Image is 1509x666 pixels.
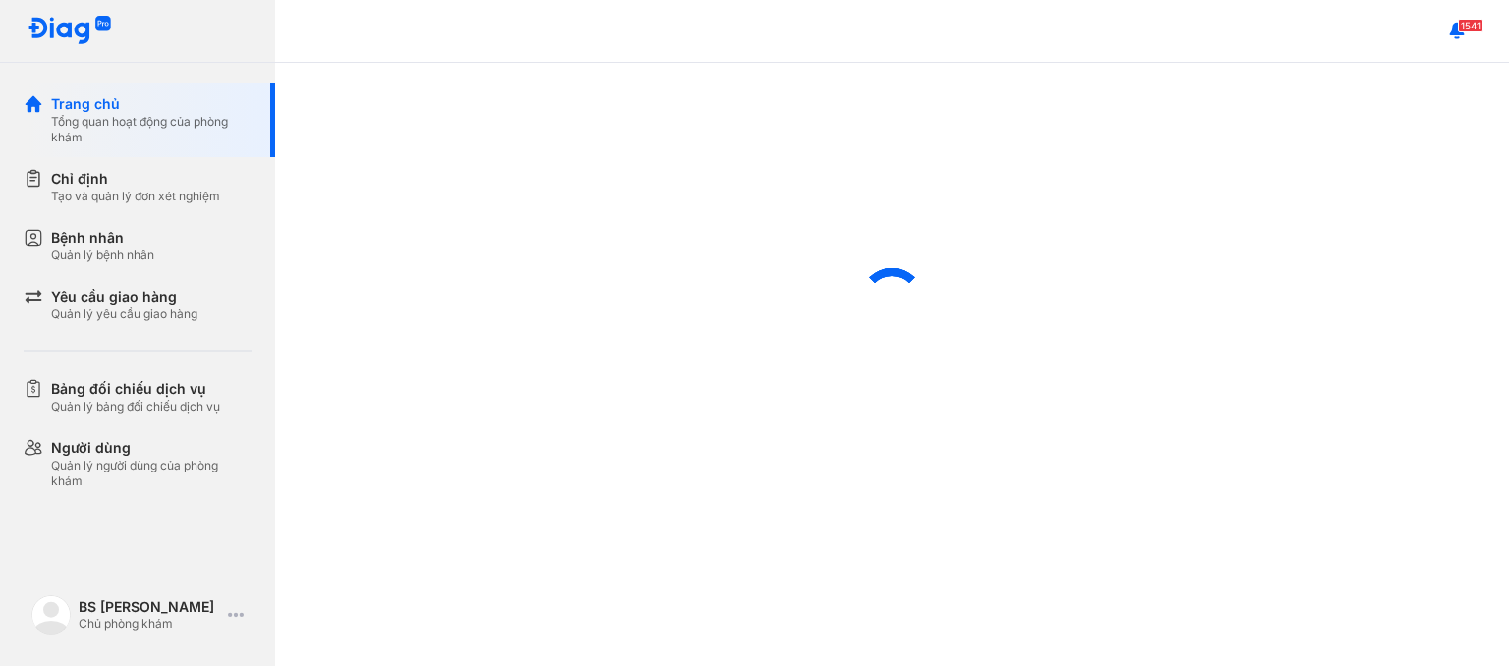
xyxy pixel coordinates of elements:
img: logo [28,16,112,46]
div: Người dùng [51,438,251,458]
img: logo [31,595,71,635]
span: 1541 [1458,19,1483,32]
div: Tạo và quản lý đơn xét nghiệm [51,189,220,204]
div: Quản lý người dùng của phòng khám [51,458,251,489]
div: Bảng đối chiếu dịch vụ [51,379,220,399]
div: Tổng quan hoạt động của phòng khám [51,114,251,145]
div: Quản lý yêu cầu giao hàng [51,306,197,322]
div: Trang chủ [51,94,251,114]
div: Quản lý bệnh nhân [51,248,154,263]
div: Bệnh nhân [51,228,154,248]
div: Chỉ định [51,169,220,189]
div: Chủ phòng khám [79,616,220,632]
div: Quản lý bảng đối chiếu dịch vụ [51,399,220,415]
div: BS [PERSON_NAME] [79,598,220,616]
div: Yêu cầu giao hàng [51,287,197,306]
